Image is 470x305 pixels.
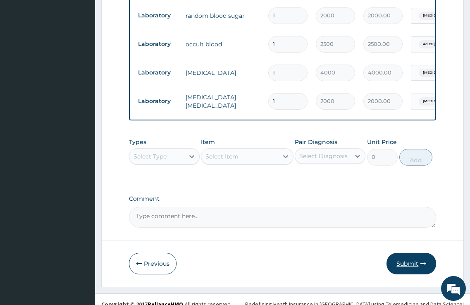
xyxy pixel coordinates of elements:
td: Laboratory [134,65,181,80]
label: Pair Diagnosis [295,138,337,146]
span: We're online! [48,96,114,180]
td: [MEDICAL_DATA] [MEDICAL_DATA] [181,89,264,114]
div: Minimize live chat window [136,4,155,24]
td: Laboratory [134,94,181,109]
td: Laboratory [134,36,181,52]
label: Item [201,138,215,146]
td: random blood sugar [181,7,264,24]
img: d_794563401_company_1708531726252_794563401 [15,41,33,62]
label: Types [129,139,146,146]
div: Select Diagnosis [299,152,348,160]
span: [MEDICAL_DATA] [419,97,458,106]
td: [MEDICAL_DATA] [181,65,264,81]
span: Acute [MEDICAL_DATA] [419,40,468,48]
div: Chat with us now [43,46,139,57]
span: [MEDICAL_DATA] [419,69,458,77]
div: Select Type [134,152,167,161]
button: Previous [129,253,177,274]
td: Laboratory [134,8,181,23]
button: Add [399,149,432,166]
label: Unit Price [367,138,397,146]
td: occult blood [181,36,264,53]
button: Submit [386,253,436,274]
textarea: Type your message and hit 'Enter' [4,211,157,240]
label: Comment [129,195,437,202]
